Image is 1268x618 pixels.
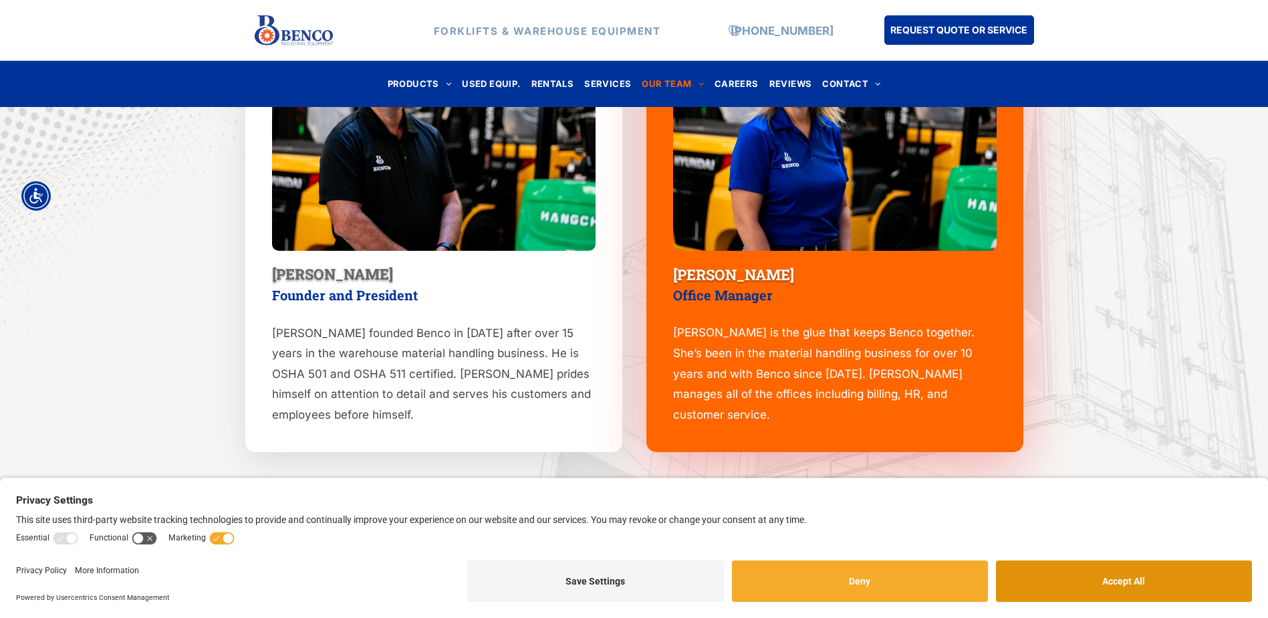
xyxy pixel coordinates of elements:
[382,75,457,93] a: PRODUCTS
[434,24,661,37] strong: FORKLIFTS & WAREHOUSE EQUIPMENT
[709,75,764,93] a: CAREERS
[764,75,817,93] a: REVIEWS
[457,75,525,93] a: USED EQUIP.
[526,75,580,93] a: RENTALS
[817,75,886,93] a: CONTACT
[272,326,591,421] span: [PERSON_NAME] founded Benco in [DATE] after over 15 years in the warehouse material handling busi...
[21,181,51,211] div: Accessibility Menu
[884,15,1034,45] a: REQUEST QUOTE OR SERVICE
[673,286,773,304] span: Office Manager
[272,20,596,251] img: bencoindustrial
[673,20,997,251] img: bencoindustrial
[272,286,418,304] span: Founder and President
[673,265,794,284] span: [PERSON_NAME]
[890,17,1027,42] span: REQUEST QUOTE OR SERVICE
[731,23,834,37] a: [PHONE_NUMBER]
[636,75,709,93] a: OUR TEAM
[272,264,393,284] span: [PERSON_NAME]
[579,75,636,93] a: SERVICES
[673,326,975,421] span: [PERSON_NAME] is the glue that keeps Benco together. She’s been in the material handling business...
